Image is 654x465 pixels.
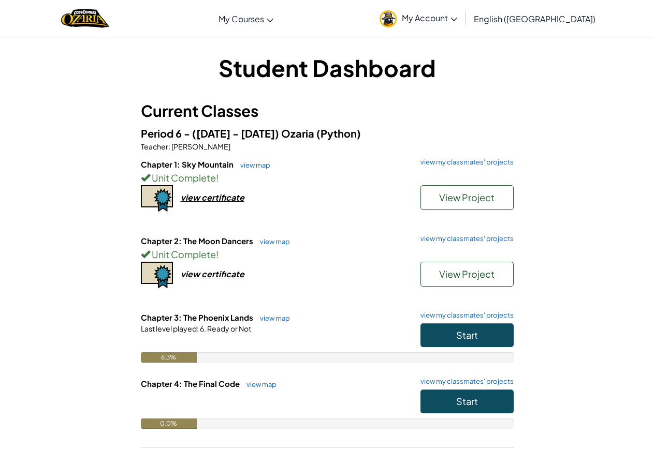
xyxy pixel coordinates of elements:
[219,13,264,24] span: My Courses
[141,185,173,212] img: certificate-icon.png
[141,379,241,388] span: Chapter 4: The Final Code
[61,8,109,29] img: Home
[197,324,199,333] span: :
[141,312,255,322] span: Chapter 3: The Phoenix Lands
[150,248,216,260] span: Unit Complete
[181,192,244,203] div: view certificate
[439,268,495,280] span: View Project
[402,12,457,23] span: My Account
[141,236,255,246] span: Chapter 2: The Moon Dancers
[141,268,244,279] a: view certificate
[420,323,514,347] button: Start
[206,324,251,333] span: Ready or Not
[141,99,514,123] h3: Current Classes
[415,378,514,385] a: view my classmates' projects
[168,142,170,151] span: :
[141,352,197,363] div: 6.3%
[141,52,514,84] h1: Student Dashboard
[420,389,514,413] button: Start
[456,395,478,407] span: Start
[474,13,595,24] span: English ([GEOGRAPHIC_DATA])
[255,314,290,322] a: view map
[469,5,601,33] a: English ([GEOGRAPHIC_DATA])
[241,380,277,388] a: view map
[170,142,230,151] span: [PERSON_NAME]
[141,142,168,151] span: Teacher
[216,172,219,184] span: !
[141,127,316,140] span: Period 6 - ([DATE] - [DATE]) Ozaria
[415,159,514,166] a: view my classmates' projects
[456,329,478,341] span: Start
[439,191,495,203] span: View Project
[255,237,290,246] a: view map
[150,172,216,184] span: Unit Complete
[374,2,462,35] a: My Account
[420,185,514,210] button: View Project
[141,159,235,169] span: Chapter 1: Sky Mountain
[380,10,397,27] img: avatar
[420,262,514,287] button: View Project
[235,161,270,169] a: view map
[181,268,244,279] div: view certificate
[141,324,197,333] span: Last level played
[415,235,514,242] a: view my classmates' projects
[213,5,279,33] a: My Courses
[141,418,197,429] div: 0.0%
[415,312,514,319] a: view my classmates' projects
[141,262,173,289] img: certificate-icon.png
[316,127,361,140] span: (Python)
[61,8,109,29] a: Ozaria by CodeCombat logo
[216,248,219,260] span: !
[199,324,206,333] span: 6.
[141,192,244,203] a: view certificate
